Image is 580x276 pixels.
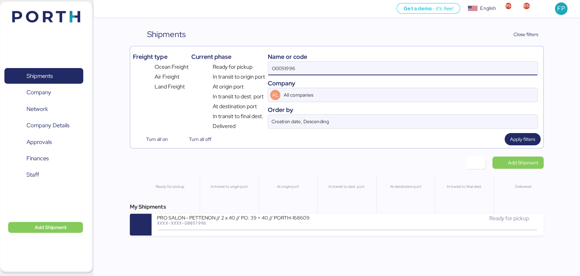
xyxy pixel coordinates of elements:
a: Approvals [4,134,83,150]
span: In transit to dest. port [213,93,264,101]
div: In transit to origin port [203,184,256,190]
button: Turn all off [176,133,216,145]
span: In transit to origin port [213,73,265,81]
span: Land Freight [155,83,185,91]
span: Turn all on [146,135,168,143]
span: At destination port [213,102,257,111]
div: Name or code [268,52,538,61]
button: Apply filters [505,133,541,145]
span: AL [272,91,279,99]
div: PRO SALON - PETTENON // 2 x 40 // PO: 39 + 40 // PORTH-168609 [157,214,320,220]
a: Staff [4,167,83,183]
span: Shipments [27,71,53,81]
span: Delivered [213,122,235,130]
div: Delivered [497,184,549,190]
span: Air Freight [155,73,179,81]
span: Staff [27,170,39,180]
span: Apply filters [510,135,535,143]
a: Shipments [4,68,83,84]
div: Ready for pickup [143,184,196,190]
span: Close filters [513,30,538,38]
div: In transit to final dest. [438,184,491,190]
span: Add Shipment [35,223,67,231]
span: Company [27,87,51,97]
a: Company Details [4,118,83,133]
span: Turn all off [189,135,211,143]
button: Add Shipment [8,222,83,233]
button: Turn all on [133,133,173,145]
div: Company [268,79,538,88]
span: In transit to final dest. [213,112,263,120]
div: Freight type [133,52,188,61]
span: Approvals [27,137,52,147]
a: Network [4,101,83,117]
span: Ready for pickup [213,63,252,71]
span: Finances [27,153,49,163]
a: Finances [4,151,83,166]
span: At origin port [213,83,244,91]
span: FP [557,4,565,13]
button: Menu [98,3,109,15]
div: English [480,5,496,12]
input: AL [282,88,518,102]
span: Ocean Freight [155,63,189,71]
span: Company Details [27,120,69,130]
button: Close filters [499,28,544,40]
div: In transit to dest. port [320,184,373,190]
span: Add Shipment [508,159,538,167]
div: At destination port [379,184,432,190]
a: Add Shipment [492,157,544,169]
a: Company [4,85,83,100]
div: Order by [268,105,538,114]
div: XXXX-XXXX-O0051996 [157,221,320,225]
div: At origin port [262,184,314,190]
span: Ready for pickup [489,215,529,222]
div: Current phase [191,52,265,61]
span: Network [27,104,48,114]
div: Shipments [147,28,186,40]
div: My Shipments [130,203,543,211]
